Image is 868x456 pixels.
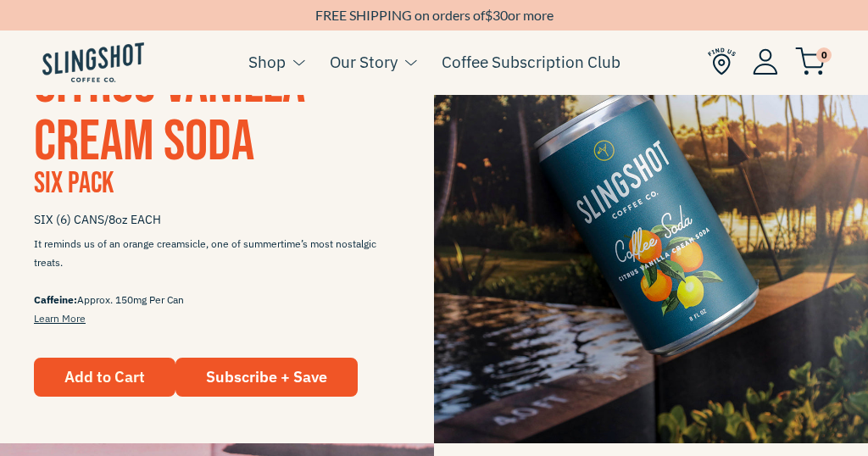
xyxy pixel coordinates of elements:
img: Account [753,48,778,75]
a: Coffee Subscription Club [442,49,620,75]
span: Six Pack [34,165,114,202]
a: 0 [795,52,826,72]
a: Subscribe + Save [175,358,358,397]
a: Shop [248,49,286,75]
span: Subscribe + Save [206,367,327,386]
img: SLINGSHOT COFFEE SODA - CITRUS VANILLA CREAM SODA SIX PACK [434,9,868,443]
span: 30 [492,7,508,23]
a: Learn More [34,312,86,325]
span: Caffeine: [34,293,77,306]
span: CITRUS VANILLA CREAM SODA [34,50,305,176]
a: Our Story [330,49,398,75]
span: $ [485,7,492,23]
span: SIX (6) CANS/8oz EACH [34,205,400,235]
a: CITRUS VANILLACREAM SODA [34,50,305,176]
span: Add to Cart [64,367,145,386]
img: cart [795,47,826,75]
button: Add to Cart [34,358,175,397]
span: It reminds us of an orange creamsicle, one of summertime’s most nostalgic treats. Approx. 150mg P... [34,235,400,328]
span: 0 [816,47,832,63]
img: Find Us [708,47,736,75]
